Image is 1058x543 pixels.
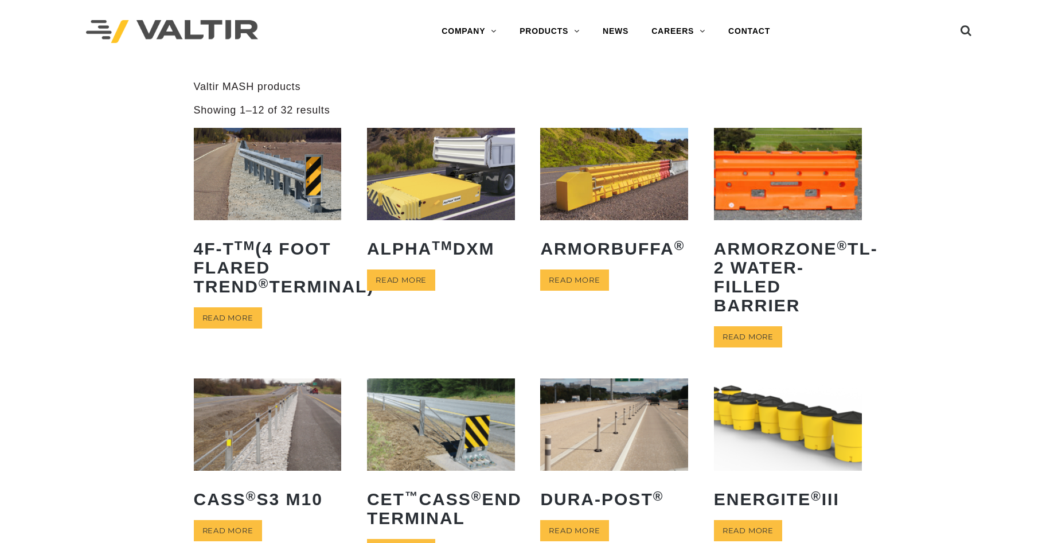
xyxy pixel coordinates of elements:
[714,326,782,347] a: Read more about “ArmorZone® TL-2 Water-Filled Barrier”
[540,231,688,267] h2: ArmorBuffa
[194,481,342,517] h2: CASS S3 M10
[540,128,688,267] a: ArmorBuffa®
[471,489,482,503] sup: ®
[246,489,257,503] sup: ®
[540,481,688,517] h2: Dura-Post
[540,520,608,541] a: Read more about “Dura-Post®”
[194,104,330,117] p: Showing 1–12 of 32 results
[714,481,862,517] h2: ENERGITE III
[367,128,515,267] a: ALPHATMDXM
[86,20,258,44] img: Valtir
[367,378,515,536] a: CET™CASS®End Terminal
[714,231,862,323] h2: ArmorZone TL-2 Water-Filled Barrier
[367,231,515,267] h2: ALPHA DXM
[194,128,342,304] a: 4F-TTM(4 Foot Flared TREND®Terminal)
[837,239,848,253] sup: ®
[714,128,862,323] a: ArmorZone®TL-2 Water-Filled Barrier
[194,231,342,304] h2: 4F-T (4 Foot Flared TREND Terminal)
[235,239,256,253] sup: TM
[432,239,453,253] sup: TM
[540,378,688,517] a: Dura-Post®
[653,489,664,503] sup: ®
[811,489,822,503] sup: ®
[674,239,685,253] sup: ®
[430,20,508,43] a: COMPANY
[259,276,270,291] sup: ®
[717,20,782,43] a: CONTACT
[367,269,435,291] a: Read more about “ALPHATM DXM”
[194,520,262,541] a: Read more about “CASS® S3 M10”
[194,307,262,329] a: Read more about “4F-TTM (4 Foot Flared TREND® Terminal)”
[714,378,862,517] a: ENERGITE®III
[194,80,865,93] p: Valtir MASH products
[367,481,515,536] h2: CET CASS End Terminal
[540,269,608,291] a: Read more about “ArmorBuffa®”
[640,20,717,43] a: CAREERS
[194,378,342,517] a: CASS®S3 M10
[508,20,591,43] a: PRODUCTS
[714,520,782,541] a: Read more about “ENERGITE® III”
[591,20,640,43] a: NEWS
[405,489,419,503] sup: ™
